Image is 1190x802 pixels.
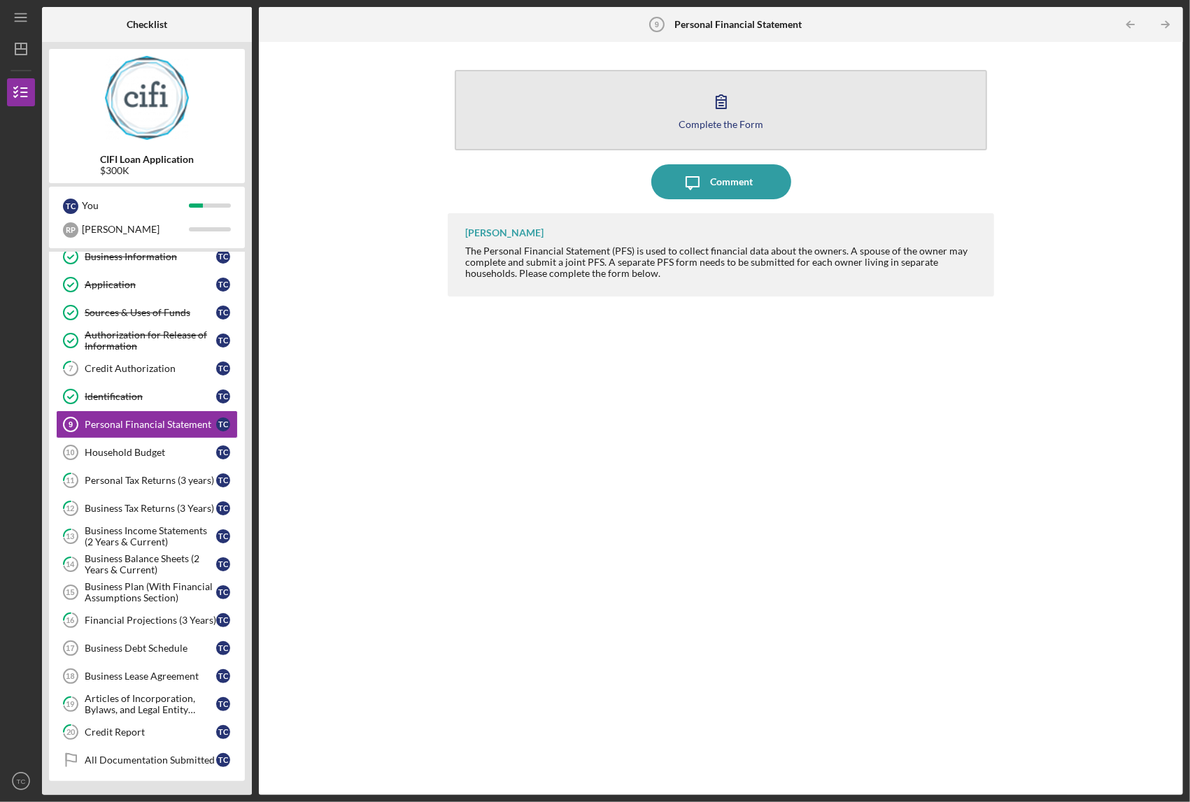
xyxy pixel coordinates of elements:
[56,634,238,662] a: 17Business Debt ScheduleTC
[216,306,230,320] div: T C
[216,389,230,403] div: T C
[85,279,216,290] div: Application
[85,391,216,402] div: Identification
[216,361,230,375] div: T C
[216,473,230,487] div: T C
[82,194,189,217] div: You
[216,585,230,599] div: T C
[85,503,216,514] div: Business Tax Returns (3 Years)
[85,329,216,352] div: Authorization for Release of Information
[85,251,216,262] div: Business Information
[85,475,216,486] div: Personal Tax Returns (3 years)
[56,438,238,466] a: 10Household BudgetTC
[127,19,167,30] b: Checklist
[66,476,75,485] tspan: 11
[85,307,216,318] div: Sources & Uses of Funds
[56,494,238,522] a: 12Business Tax Returns (3 Years)TC
[56,550,238,578] a: 14Business Balance Sheets (2 Years & Current)TC
[465,245,980,279] div: The Personal Financial Statement (PFS) is used to collect financial data about the owners. A spou...
[216,501,230,515] div: T C
[216,557,230,571] div: T C
[56,606,238,634] a: 16Financial Projections (3 Years)TC
[216,334,230,348] div: T C
[85,419,216,430] div: Personal Financial Statement
[85,726,216,738] div: Credit Report
[216,278,230,292] div: T C
[69,364,73,373] tspan: 7
[85,671,216,682] div: Business Lease Agreement
[49,56,245,140] img: Product logo
[85,615,216,626] div: Financial Projections (3 Years)
[216,669,230,683] div: T C
[216,641,230,655] div: T C
[216,417,230,431] div: T C
[85,363,216,374] div: Credit Authorization
[216,250,230,264] div: T C
[85,581,216,603] div: Business Plan (With Financial Assumptions Section)
[17,778,26,785] text: TC
[56,355,238,382] a: 7Credit AuthorizationTC
[56,746,238,774] a: All Documentation SubmittedTC
[63,199,78,214] div: T C
[56,299,238,327] a: Sources & Uses of FundsTC
[56,466,238,494] a: 11Personal Tax Returns (3 years)TC
[216,725,230,739] div: T C
[66,504,75,513] tspan: 12
[100,154,194,165] b: CIFI Loan Application
[56,578,238,606] a: 15Business Plan (With Financial Assumptions Section)TC
[56,382,238,410] a: IdentificationTC
[674,19,802,30] b: Personal Financial Statement
[85,693,216,715] div: Articles of Incorporation, Bylaws, and Legal Entity Documents
[66,532,75,541] tspan: 13
[651,164,791,199] button: Comment
[216,753,230,767] div: T C
[56,522,238,550] a: 13Business Income Statements (2 Years & Current)TC
[7,767,35,795] button: TC
[56,718,238,746] a: 20Credit ReportTC
[465,227,544,238] div: [PERSON_NAME]
[216,697,230,711] div: T C
[56,271,238,299] a: ApplicationTC
[85,447,216,458] div: Household Budget
[66,700,76,709] tspan: 19
[216,529,230,543] div: T C
[85,525,216,547] div: Business Income Statements (2 Years & Current)
[82,217,189,241] div: [PERSON_NAME]
[66,728,76,737] tspan: 20
[100,165,194,176] div: $300K
[710,164,753,199] div: Comment
[655,20,659,29] tspan: 9
[85,754,216,766] div: All Documentation Submitted
[56,327,238,355] a: Authorization for Release of InformationTC
[69,420,73,429] tspan: 9
[85,553,216,575] div: Business Balance Sheets (2 Years & Current)
[56,410,238,438] a: 9Personal Financial StatementTC
[216,445,230,459] div: T C
[66,588,74,596] tspan: 15
[455,70,987,150] button: Complete the Form
[63,222,78,238] div: R P
[216,613,230,627] div: T C
[679,119,763,129] div: Complete the Form
[56,690,238,718] a: 19Articles of Incorporation, Bylaws, and Legal Entity DocumentsTC
[66,616,76,625] tspan: 16
[56,243,238,271] a: Business InformationTC
[85,643,216,654] div: Business Debt Schedule
[66,560,76,569] tspan: 14
[66,448,74,457] tspan: 10
[66,672,74,680] tspan: 18
[56,662,238,690] a: 18Business Lease AgreementTC
[66,644,74,652] tspan: 17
